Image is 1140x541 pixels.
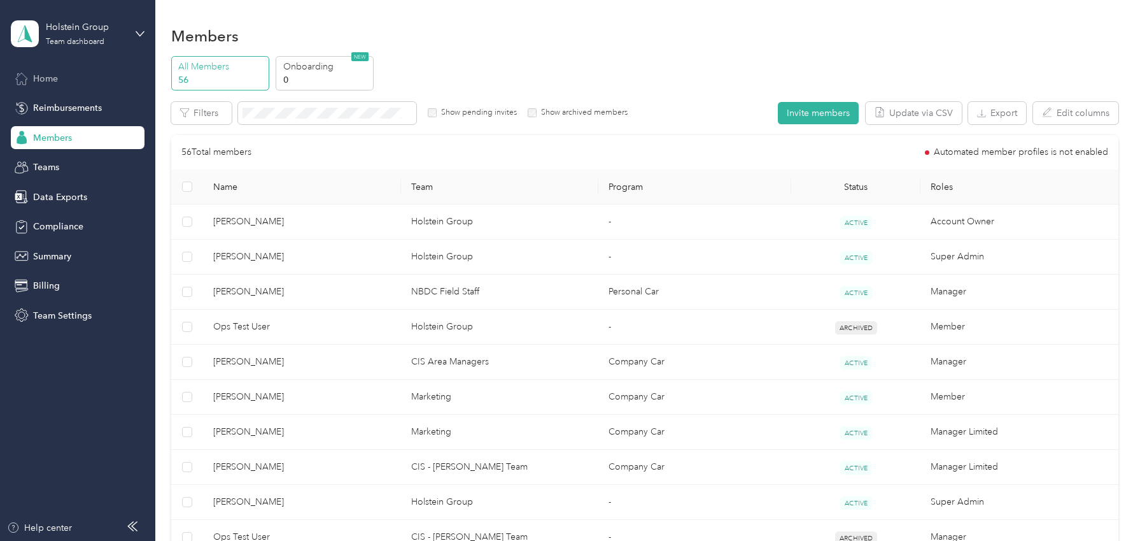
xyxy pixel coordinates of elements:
p: 0 [283,73,370,87]
span: NEW [351,52,369,61]
td: Account Owner [920,205,1118,240]
p: 56 [178,73,265,87]
td: Company Car [598,415,791,450]
td: NBDC Field Staff [401,275,599,310]
p: 56 Total members [181,145,251,159]
td: Manager [920,345,1118,380]
td: Member [920,310,1118,345]
div: Holstein Group [46,20,125,34]
span: ARCHIVED [835,321,877,335]
div: Team dashboard [46,38,104,46]
td: Member [920,380,1118,415]
td: Manager Limited [920,450,1118,485]
span: ACTIVE [840,426,872,440]
span: Summary [33,250,71,263]
td: Gary Owen [203,240,401,275]
span: [PERSON_NAME] [213,355,391,369]
td: Holstein Group [401,485,599,520]
span: Ops Test User [213,320,391,334]
button: Edit columns [1033,102,1118,124]
td: Super Admin [920,240,1118,275]
span: Members [33,131,72,145]
span: [PERSON_NAME] [213,285,391,299]
th: Status [791,170,920,205]
td: Manager [920,275,1118,310]
span: Automated member profiles is not enabled [934,148,1108,157]
span: [PERSON_NAME] [213,460,391,474]
button: Export [968,102,1026,124]
td: Janette Mathie [203,345,401,380]
span: ACTIVE [840,496,872,510]
td: Ops Test User [203,310,401,345]
th: Program [598,170,791,205]
td: CIS Area Managers [401,345,599,380]
td: Michael Halliwell [203,275,401,310]
span: ACTIVE [840,356,872,370]
span: [PERSON_NAME] [213,250,391,264]
td: Holstein Group [401,240,599,275]
span: [PERSON_NAME] [213,495,391,509]
td: Hannah Williams [203,415,401,450]
button: Help center [7,521,72,535]
button: Invite members [778,102,859,124]
td: Manager Limited [920,415,1118,450]
span: ACTIVE [840,251,872,264]
span: Team Settings [33,309,92,322]
p: Onboarding [283,60,370,73]
td: - [598,205,791,240]
iframe: Everlance-gr Chat Button Frame [1069,470,1140,541]
td: - [598,310,791,345]
td: Holstein Group [401,310,599,345]
th: Name [203,170,401,205]
td: - [598,485,791,520]
span: Home [33,72,58,85]
td: James Burrows [203,205,401,240]
span: ACTIVE [840,286,872,299]
span: [PERSON_NAME] [213,390,391,404]
span: Compliance [33,220,83,233]
td: Super Admin [920,485,1118,520]
td: Marketing [401,415,599,450]
span: Teams [33,161,59,174]
th: Roles [920,170,1118,205]
span: Billing [33,279,60,292]
th: Team [401,170,599,205]
td: CIS - Mandy Jameson Team [401,450,599,485]
td: Felicity Coates [203,380,401,415]
td: Company Car [598,380,791,415]
button: Filters [171,102,232,124]
td: Company Car [598,450,791,485]
td: Company Car [598,345,791,380]
td: Marketing [401,380,599,415]
td: Mandy Jameson [203,450,401,485]
span: ACTIVE [840,216,872,229]
span: [PERSON_NAME] [213,425,391,439]
td: - [598,240,791,275]
p: All Members [178,60,265,73]
h1: Members [171,29,239,43]
span: Reimbursements [33,101,102,115]
button: Update via CSV [866,102,962,124]
span: Name [213,182,391,192]
span: ACTIVE [840,391,872,405]
span: ACTIVE [840,461,872,475]
label: Show pending invites [437,107,517,119]
td: Holstein Group [401,205,599,240]
td: Personal Car [598,275,791,310]
td: Michael Hirani-Smith [203,485,401,520]
span: Data Exports [33,191,87,204]
span: [PERSON_NAME] [213,215,391,229]
label: Show archived members [537,107,628,119]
